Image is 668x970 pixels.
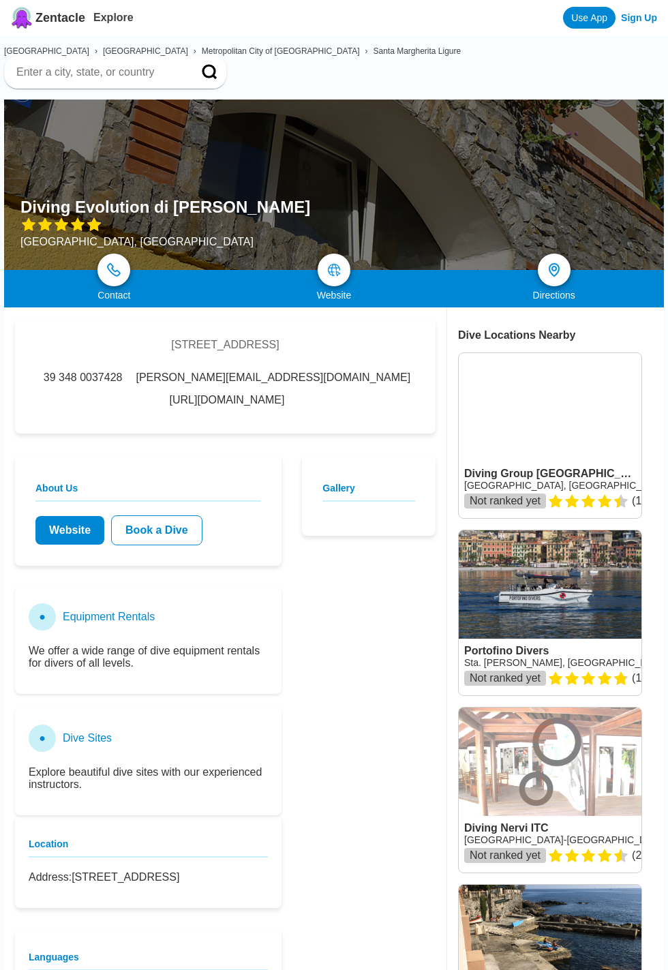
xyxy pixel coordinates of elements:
div: ● [29,725,56,752]
div: [STREET_ADDRESS] [171,339,279,351]
span: Zentacle [35,11,85,25]
a: Metropolitan City of [GEOGRAPHIC_DATA] [202,46,360,56]
a: Santa Margherita Ligure [373,46,461,56]
h3: Equipment Rentals [63,611,155,623]
h3: Location [29,838,268,858]
span: › [365,46,367,56]
a: map [318,254,350,286]
a: Website [35,516,104,545]
h1: Diving Evolution di [PERSON_NAME] [20,198,310,217]
p: Explore beautiful dive sites with our experienced instructors. [29,766,268,791]
div: Dive Locations Nearby [458,329,664,342]
div: Directions [444,290,664,301]
div: [GEOGRAPHIC_DATA], [GEOGRAPHIC_DATA] [20,236,310,248]
a: [GEOGRAPHIC_DATA] [4,46,89,56]
input: Enter a city, state, or country [15,65,183,79]
a: Zentacle logoZentacle [11,7,85,29]
span: › [95,46,97,56]
div: Website [224,290,444,301]
a: Book a Dive [111,515,202,545]
span: 39 348 0037428 [44,372,123,384]
p: We offer a wide range of dive equipment rentals for divers of all levels. [29,645,268,669]
a: Sta. [PERSON_NAME], [GEOGRAPHIC_DATA] [464,657,667,668]
a: [GEOGRAPHIC_DATA], [GEOGRAPHIC_DATA] [464,480,668,491]
span: [PERSON_NAME][EMAIL_ADDRESS][DOMAIN_NAME] [136,372,410,384]
img: phone [107,263,121,277]
a: Sign Up [621,12,657,23]
h2: About Us [35,483,261,502]
img: map [327,263,341,277]
a: Explore [93,12,134,23]
strong: Address: [29,871,72,883]
a: [URL][DOMAIN_NAME] [170,394,285,406]
div: ● [29,603,56,631]
a: [GEOGRAPHIC_DATA] [103,46,188,56]
span: › [194,46,196,56]
a: directions [538,254,571,286]
p: [STREET_ADDRESS] [29,871,268,883]
div: Contact [4,290,224,301]
h2: Gallery [322,483,415,502]
h3: Dive Sites [63,732,112,744]
img: directions [546,262,562,278]
img: Zentacle logo [11,7,33,29]
a: Use App [563,7,616,29]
